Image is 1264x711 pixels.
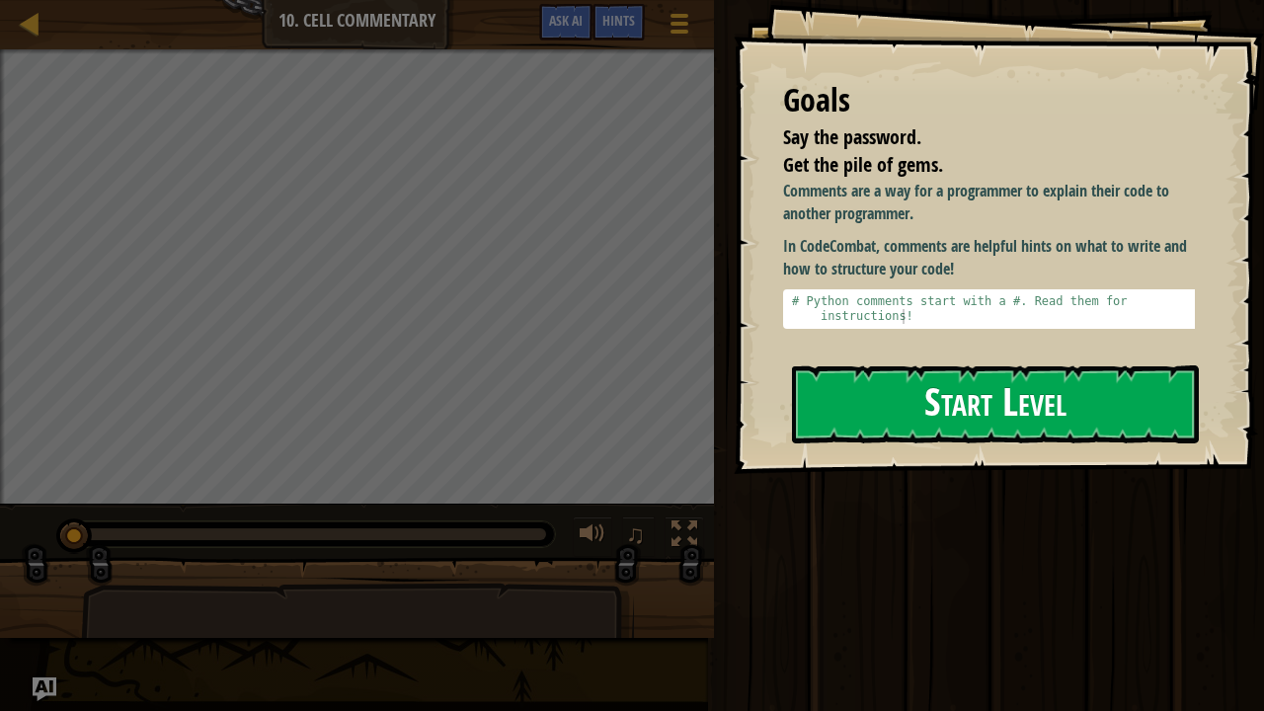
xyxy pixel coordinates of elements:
[549,11,583,30] span: Ask AI
[783,235,1210,280] p: In CodeCombat, comments are helpful hints on what to write and how to structure your code!
[758,151,1190,180] li: Get the pile of gems.
[758,123,1190,152] li: Say the password.
[602,11,635,30] span: Hints
[622,516,656,557] button: ♫
[783,151,943,178] span: Get the pile of gems.
[33,677,56,701] button: Ask AI
[655,4,704,50] button: Show game menu
[783,180,1210,225] p: Comments are a way for a programmer to explain their code to another programmer.
[539,4,592,40] button: Ask AI
[783,78,1195,123] div: Goals
[665,516,704,557] button: Toggle fullscreen
[573,516,612,557] button: Adjust volume
[792,365,1199,443] button: Start Level
[783,123,921,150] span: Say the password.
[626,519,646,549] span: ♫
